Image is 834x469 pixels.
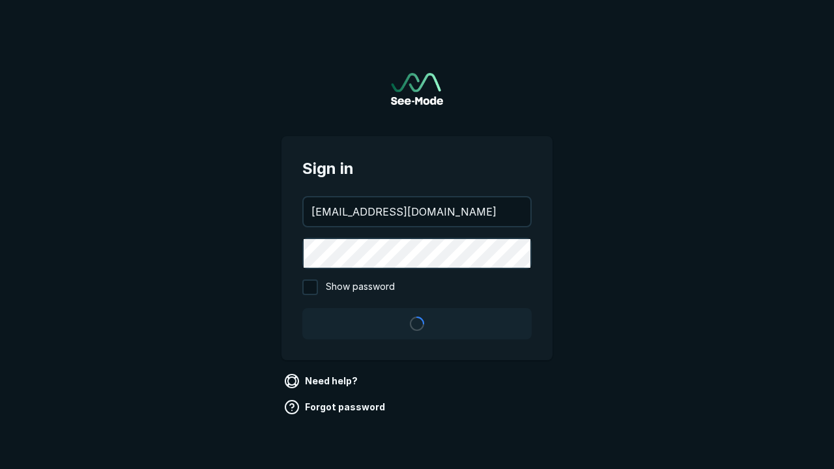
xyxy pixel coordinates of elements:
a: Need help? [281,371,363,391]
input: your@email.com [304,197,530,226]
span: Sign in [302,157,532,180]
img: See-Mode Logo [391,73,443,105]
a: Forgot password [281,397,390,418]
span: Show password [326,279,395,295]
a: Go to sign in [391,73,443,105]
